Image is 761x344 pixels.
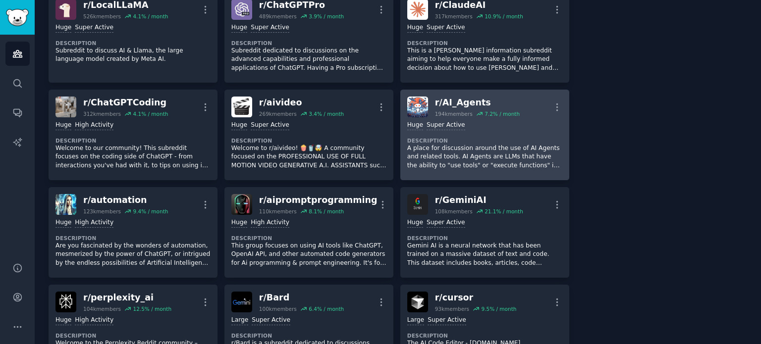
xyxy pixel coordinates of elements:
img: cursor [407,292,428,312]
div: High Activity [75,218,113,228]
a: automationr/automation123kmembers9.4% / monthHugeHigh ActivityDescriptionAre you fascinated by th... [49,187,217,278]
div: Super Active [428,316,466,325]
div: r/ perplexity_ai [83,292,171,304]
dt: Description [55,40,211,47]
a: GeminiAIr/GeminiAI108kmembers21.1% / monthHugeSuper ActiveDescriptionGemini AI is a neural networ... [400,187,569,278]
div: 123k members [83,208,121,215]
p: This is a [PERSON_NAME] information subreddit aiming to help everyone make a fully informed decis... [407,47,562,73]
dt: Description [231,235,386,242]
div: Huge [407,121,423,130]
div: Huge [55,316,71,325]
div: 3.9 % / month [309,13,344,20]
div: 104k members [83,305,121,312]
div: High Activity [75,121,113,130]
div: 10.9 % / month [485,13,523,20]
div: Huge [55,218,71,228]
img: Bard [231,292,252,312]
dt: Description [407,137,562,144]
img: automation [55,194,76,215]
div: 3.4 % / month [309,110,344,117]
p: Welcome to r/aivideo! 🍿🥤🤯 A community focused on the PROFESSIONAL USE OF FULL MOTION VIDEO GENERA... [231,144,386,170]
div: r/ GeminiAI [435,194,523,206]
dt: Description [407,40,562,47]
div: Super Active [427,218,465,228]
a: aivideor/aivideo269kmembers3.4% / monthHugeSuper ActiveDescriptionWelcome to r/aivideo! 🍿🥤🤯 A com... [224,90,393,180]
div: 108k members [435,208,473,215]
div: r/ ChatGPTCoding [83,97,168,109]
div: Huge [55,121,71,130]
img: aivideo [231,97,252,117]
p: Welcome to our community! This subreddit focuses on the coding side of ChatGPT - from interaction... [55,144,211,170]
div: Huge [407,23,423,33]
p: Subreddit dedicated to discussions on the advanced capabilities and professional applications of ... [231,47,386,73]
div: r/ AI_Agents [435,97,520,109]
div: 7.2 % / month [485,110,520,117]
div: 110k members [259,208,297,215]
div: High Activity [75,316,113,325]
div: 4.1 % / month [133,110,168,117]
div: Huge [55,23,71,33]
dt: Description [231,40,386,47]
div: Large [231,316,248,325]
div: Super Active [251,121,289,130]
a: AI_Agentsr/AI_Agents194kmembers7.2% / monthHugeSuper ActiveDescriptionA place for discussion arou... [400,90,569,180]
div: Super Active [427,23,465,33]
div: 489k members [259,13,297,20]
div: r/ automation [83,194,168,206]
div: r/ aipromptprogramming [259,194,378,206]
p: This group focuses on using AI tools like ChatGPT, OpenAI API, and other automated code generator... [231,242,386,268]
div: 93k members [435,305,469,312]
dt: Description [55,137,211,144]
div: 194k members [435,110,473,117]
div: 269k members [259,110,297,117]
div: Huge [407,218,423,228]
div: Super Active [251,23,289,33]
p: Are you fascinated by the wonders of automation, mesmerized by the power of ChatGPT, or intrigued... [55,242,211,268]
p: A place for discussion around the use of AI Agents and related tools. AI Agents are LLMs that hav... [407,144,562,170]
div: Super Active [427,121,465,130]
img: ChatGPTCoding [55,97,76,117]
img: GeminiAI [407,194,428,215]
img: aipromptprogramming [231,194,252,215]
dt: Description [55,235,211,242]
div: r/ Bard [259,292,344,304]
div: r/ aivideo [259,97,344,109]
div: 21.1 % / month [485,208,523,215]
div: 12.5 % / month [133,305,171,312]
p: Subreddit to discuss AI & Llama, the large language model created by Meta AI. [55,47,211,64]
p: Gemini AI is a neural network that has been trained on a massive dataset of text and code. This d... [407,242,562,268]
dt: Description [231,137,386,144]
div: 312k members [83,110,121,117]
div: Huge [231,23,247,33]
img: GummySearch logo [6,9,29,26]
dt: Description [407,332,562,339]
div: 526k members [83,13,121,20]
div: 4.1 % / month [133,13,168,20]
div: 9.5 % / month [481,305,516,312]
div: Super Active [75,23,113,33]
div: Large [407,316,424,325]
div: r/ cursor [435,292,517,304]
a: ChatGPTCodingr/ChatGPTCoding312kmembers4.1% / monthHugeHigh ActivityDescriptionWelcome to our com... [49,90,217,180]
div: 6.4 % / month [309,305,344,312]
div: Huge [231,218,247,228]
div: Super Active [252,316,290,325]
div: Huge [231,121,247,130]
div: 8.1 % / month [309,208,344,215]
dt: Description [231,332,386,339]
a: aipromptprogrammingr/aipromptprogramming110kmembers8.1% / monthHugeHigh ActivityDescriptionThis g... [224,187,393,278]
dt: Description [55,332,211,339]
img: AI_Agents [407,97,428,117]
div: 9.4 % / month [133,208,168,215]
div: 317k members [435,13,473,20]
div: High Activity [251,218,289,228]
div: 100k members [259,305,297,312]
img: perplexity_ai [55,292,76,312]
dt: Description [407,235,562,242]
